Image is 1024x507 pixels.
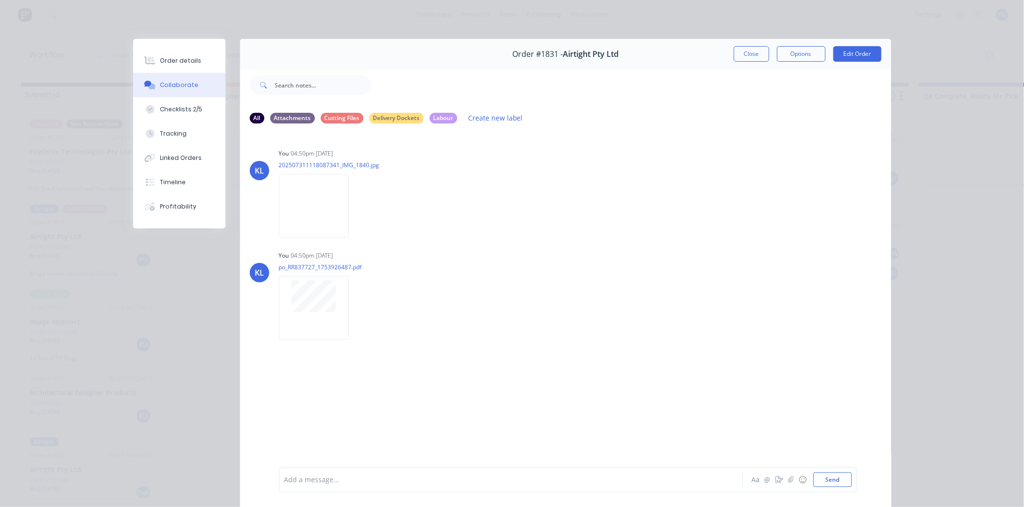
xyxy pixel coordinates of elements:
input: Search notes... [275,75,371,95]
div: KL [255,267,264,279]
div: Checklists 2/5 [160,105,202,114]
button: Linked Orders [133,146,226,170]
div: 04:50pm [DATE] [291,251,333,260]
button: @ [762,474,774,486]
div: 04:50pm [DATE] [291,149,333,158]
button: Order details [133,49,226,73]
div: Linked Orders [160,154,202,162]
button: Create new label [463,111,528,124]
button: Tracking [133,122,226,146]
div: You [279,149,289,158]
div: Order details [160,56,201,65]
div: Timeline [160,178,186,187]
div: Labour [430,113,457,123]
div: Delivery Dockets [369,113,424,123]
div: KL [255,165,264,176]
button: Close [734,46,769,62]
button: Checklists 2/5 [133,97,226,122]
div: Cutting Files [321,113,364,123]
button: Collaborate [133,73,226,97]
div: All [250,113,264,123]
div: Attachments [270,113,315,123]
button: Options [777,46,826,62]
div: Collaborate [160,81,198,89]
button: Send [814,472,852,487]
div: Tracking [160,129,187,138]
button: Timeline [133,170,226,194]
span: Airtight Pty Ltd [563,50,619,59]
button: Edit Order [833,46,882,62]
button: Aa [750,474,762,486]
p: po_RR837727_1753926487.pdf [279,263,362,271]
button: Profitability [133,194,226,219]
p: 202507311118087341_IMG_1840.jpg [279,161,380,169]
div: You [279,251,289,260]
button: ☺ [797,474,809,486]
div: Profitability [160,202,196,211]
span: Order #1831 - [512,50,563,59]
